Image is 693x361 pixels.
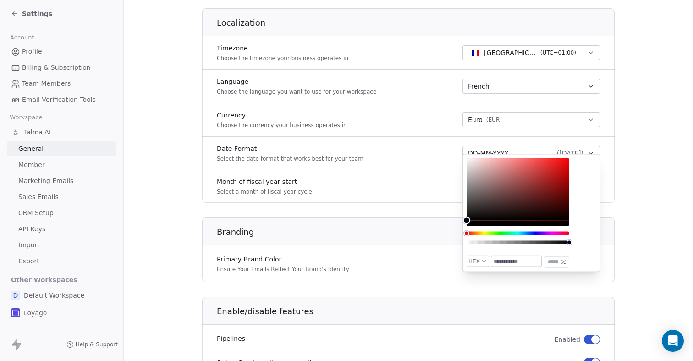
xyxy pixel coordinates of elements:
[7,141,116,156] a: General
[217,266,349,273] p: Ensure Your Emails Reflect Your Brand's Identity
[217,111,347,120] label: Currency
[22,9,52,18] span: Settings
[24,291,84,300] span: Default Workspace
[18,208,54,218] span: CRM Setup
[11,308,20,317] img: loyago.webp
[18,256,39,266] span: Export
[217,227,615,238] h1: Branding
[462,45,600,60] button: [GEOGRAPHIC_DATA] - CET(UTC+01:00)
[217,17,615,28] h1: Localization
[7,222,116,237] a: API Keys
[486,116,502,123] span: ( EUR )
[11,291,20,300] span: D
[7,254,116,269] a: Export
[468,149,508,158] span: DD-MM-YYYY
[6,31,38,44] span: Account
[662,330,684,352] div: Open Intercom Messenger
[217,77,376,86] label: Language
[217,55,348,62] p: Choose the timezone your business operates in
[11,9,52,18] a: Settings
[22,47,42,56] span: Profile
[484,48,537,57] span: [GEOGRAPHIC_DATA] - CET
[7,238,116,253] a: Import
[217,144,363,153] label: Date Format
[467,232,569,235] div: Hue
[66,341,118,348] a: Help & Support
[24,308,47,317] span: Loyago
[467,256,489,267] button: HEX
[540,49,576,57] span: ( UTC+01:00 )
[217,122,347,129] p: Choose the currency your business operates in
[18,224,45,234] span: API Keys
[6,111,46,124] span: Workspace
[22,63,91,72] span: Billing & Subscription
[18,160,45,170] span: Member
[468,115,483,125] span: Euro
[467,241,569,244] div: Alpha
[217,44,348,53] label: Timezone
[217,255,349,264] label: Primary Brand Color
[11,128,20,137] img: talma-logo.png
[7,92,116,107] a: Email Verification Tools
[462,112,600,127] button: Euro(EUR)
[7,60,116,75] a: Billing & Subscription
[217,306,615,317] h1: Enable/disable features
[18,192,59,202] span: Sales Emails
[217,155,363,162] p: Select the date format that works best for your team
[557,149,583,158] span: ( [DATE] )
[7,76,116,91] a: Team Members
[554,335,580,344] span: Enabled
[7,173,116,189] a: Marketing Emails
[22,79,71,89] span: Team Members
[18,176,73,186] span: Marketing Emails
[7,272,81,287] span: Other Workspaces
[468,82,489,91] span: French
[7,157,116,172] a: Member
[18,144,44,154] span: General
[76,341,118,348] span: Help & Support
[18,240,39,250] span: Import
[217,88,376,95] p: Choose the language you want to use for your workspace
[217,177,312,186] label: Month of fiscal year start
[7,44,116,59] a: Profile
[217,188,312,195] p: Select a month of fiscal year cycle
[217,334,245,343] label: Pipelines
[467,158,569,221] div: Color
[22,95,96,105] span: Email Verification Tools
[24,128,51,137] span: Talma AI
[7,189,116,205] a: Sales Emails
[7,205,116,221] a: CRM Setup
